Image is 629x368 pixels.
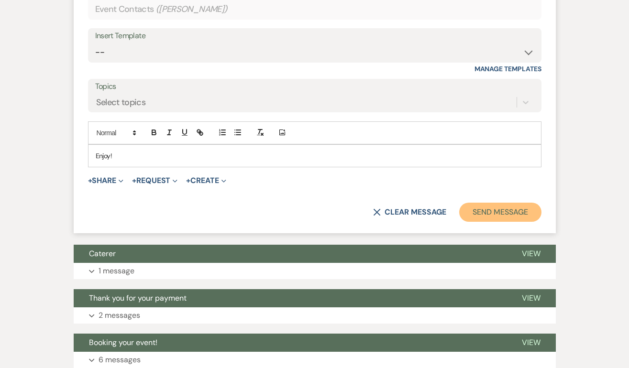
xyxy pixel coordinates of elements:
[522,337,541,347] span: View
[95,29,534,43] div: Insert Template
[132,177,136,184] span: +
[186,177,226,184] button: Create
[74,352,556,368] button: 6 messages
[74,245,507,263] button: Caterer
[522,293,541,303] span: View
[373,208,446,216] button: Clear message
[99,265,134,277] p: 1 message
[74,263,556,279] button: 1 message
[96,96,146,109] div: Select topics
[74,289,507,307] button: Thank you for your payment
[507,334,556,352] button: View
[74,334,507,352] button: Booking your event!
[99,309,140,322] p: 2 messages
[99,354,141,366] p: 6 messages
[96,151,534,161] p: Enjoy!
[186,177,190,184] span: +
[475,65,541,73] a: Manage Templates
[507,289,556,307] button: View
[95,80,534,94] label: Topics
[89,337,157,347] span: Booking your event!
[89,293,187,303] span: Thank you for your payment
[74,307,556,324] button: 2 messages
[88,177,124,184] button: Share
[89,249,116,259] span: Caterer
[459,203,541,222] button: Send Message
[522,249,541,259] span: View
[132,177,177,184] button: Request
[507,245,556,263] button: View
[88,177,92,184] span: +
[156,3,228,16] span: ( [PERSON_NAME] )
